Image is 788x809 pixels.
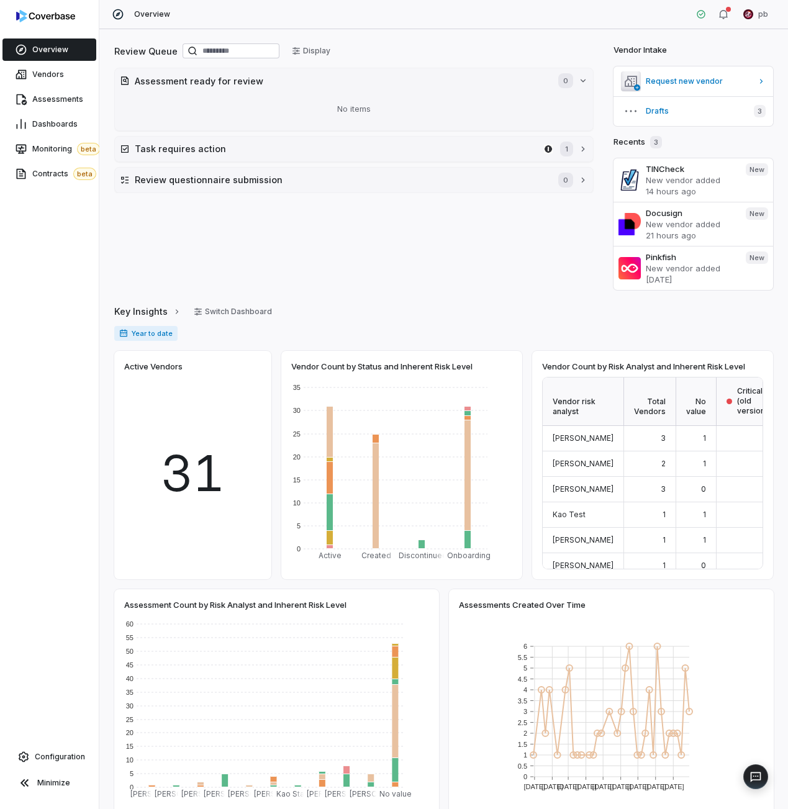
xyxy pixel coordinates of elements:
[293,407,301,414] text: 30
[703,510,706,519] span: 1
[126,634,134,641] text: 55
[114,326,178,341] span: Year to date
[32,168,96,180] span: Contracts
[126,689,134,696] text: 35
[135,142,539,155] h2: Task requires action
[614,44,667,56] h2: Vendor Intake
[32,143,100,155] span: Monitoring
[663,510,666,519] span: 1
[523,773,527,780] text: 0
[746,251,768,264] span: New
[186,302,279,321] button: Switch Dashboard
[645,783,666,790] text: [DATE]
[614,158,773,202] a: TINCheckNew vendor added14 hours agoNew
[2,113,96,135] a: Dashboards
[553,433,614,443] span: [PERSON_NAME]
[746,163,768,176] span: New
[736,5,776,24] button: pb undefined avatarpb
[624,377,676,426] div: Total Vendors
[610,783,632,790] text: [DATE]
[614,202,773,246] a: DocusignNew vendor added21 hours agoNew
[126,675,134,682] text: 40
[703,459,706,468] span: 1
[161,436,225,510] span: 31
[737,386,768,416] span: Critical (old version)
[524,783,546,790] text: [DATE]
[558,73,573,88] span: 0
[523,751,527,759] text: 1
[126,743,134,750] text: 15
[135,75,546,88] h2: Assessment ready for review
[293,384,301,391] text: 35
[646,207,736,219] h3: Docusign
[126,648,134,655] text: 50
[523,686,527,694] text: 4
[614,136,662,148] h2: Recents
[115,168,593,192] button: Review questionnaire submission0
[124,361,183,372] span: Active Vendors
[518,697,527,705] text: 3.5
[114,299,181,325] a: Key Insights
[293,430,301,438] text: 25
[135,173,546,186] h2: Review questionnaire submission
[16,10,75,22] img: logo-D7KZi-bG.svg
[661,484,666,494] span: 3
[32,70,64,79] span: Vendors
[703,433,706,443] span: 1
[523,643,527,650] text: 6
[518,719,527,726] text: 2.5
[663,535,666,545] span: 1
[518,762,527,770] text: 0.5
[126,756,134,764] text: 10
[646,219,736,230] p: New vendor added
[126,702,134,710] text: 30
[297,522,301,530] text: 5
[284,42,338,60] button: Display
[650,136,662,148] span: 3
[35,752,85,762] span: Configuration
[758,9,768,19] span: pb
[746,207,768,220] span: New
[32,45,68,55] span: Overview
[2,38,96,61] a: Overview
[293,499,301,507] text: 10
[754,105,766,117] span: 3
[293,453,301,461] text: 20
[646,163,736,174] h3: TINCheck
[73,168,96,180] span: beta
[134,9,170,19] span: Overview
[663,561,666,570] span: 1
[518,676,527,683] text: 4.5
[614,66,773,96] a: Request new vendor
[743,9,753,19] img: pb undefined avatar
[663,783,684,790] text: [DATE]
[124,599,346,610] span: Assessment Count by Risk Analyst and Inherent Risk Level
[126,661,134,669] text: 45
[459,599,586,610] span: Assessments Created Over Time
[703,535,706,545] span: 1
[646,106,744,116] span: Drafts
[614,246,773,290] a: PinkfishNew vendor added[DATE]New
[291,361,473,372] span: Vendor Count by Status and Inherent Risk Level
[2,138,96,160] a: Monitoringbeta
[558,783,579,790] text: [DATE]
[553,535,614,545] span: [PERSON_NAME]
[119,329,128,338] svg: Date range for report
[558,173,573,188] span: 0
[115,68,593,93] button: Assessment ready for review0
[646,230,736,241] p: 21 hours ago
[701,484,706,494] span: 0
[120,93,588,125] div: No items
[592,783,614,790] text: [DATE]
[627,783,649,790] text: [DATE]
[5,746,94,768] a: Configuration
[518,741,527,748] text: 1.5
[523,708,527,715] text: 3
[553,510,586,519] span: Kao Test
[5,771,94,795] button: Minimize
[542,361,745,372] span: Vendor Count by Risk Analyst and Inherent Risk Level
[32,119,78,129] span: Dashboards
[661,433,666,443] span: 3
[293,476,301,484] text: 15
[114,45,178,58] h2: Review Queue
